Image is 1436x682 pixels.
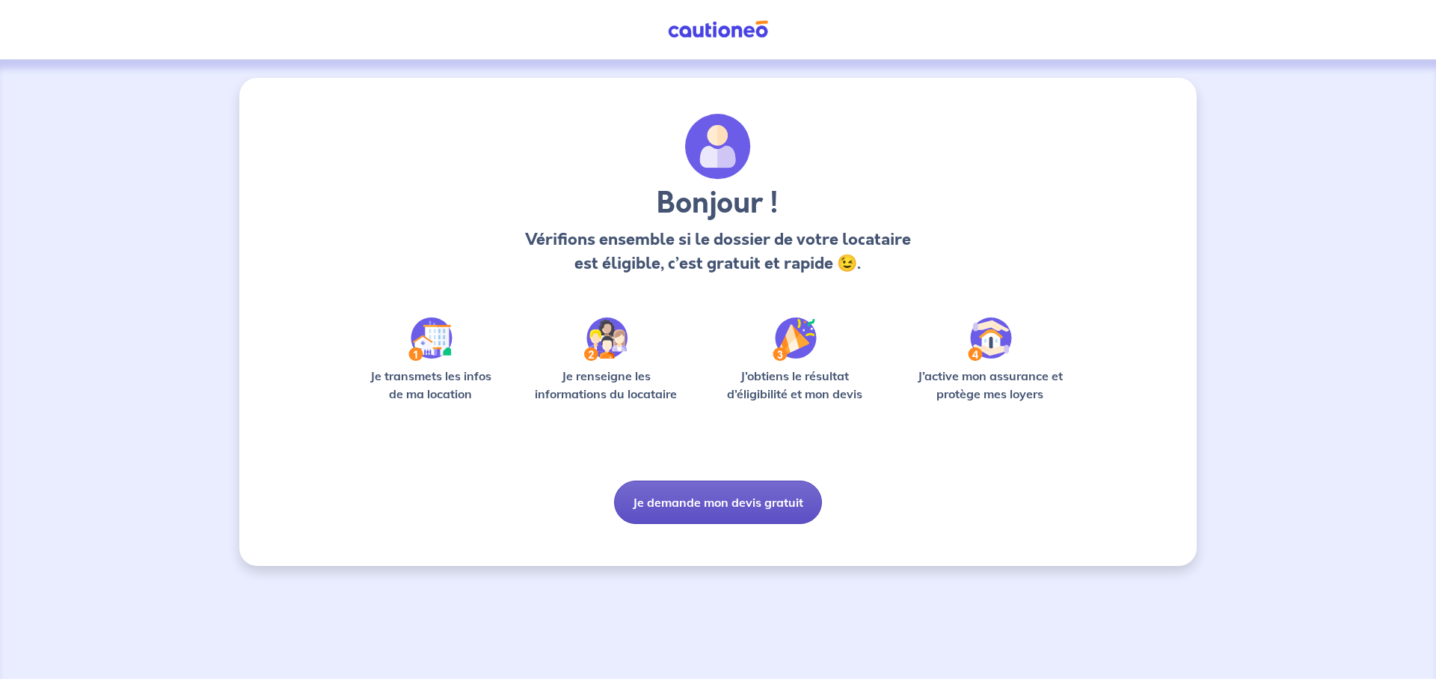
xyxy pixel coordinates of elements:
img: /static/90a569abe86eec82015bcaae536bd8e6/Step-1.svg [408,317,452,361]
p: J’obtiens le résultat d’éligibilité et mon devis [711,367,880,403]
img: /static/c0a346edaed446bb123850d2d04ad552/Step-2.svg [584,317,628,361]
button: Je demande mon devis gratuit [614,481,822,524]
p: Je transmets les infos de ma location [359,367,502,403]
img: archivate [685,114,751,180]
img: Cautioneo [662,20,774,39]
img: /static/bfff1cf634d835d9112899e6a3df1a5d/Step-4.svg [968,317,1012,361]
p: Je renseigne les informations du locataire [526,367,687,403]
p: Vérifions ensemble si le dossier de votre locataire est éligible, c’est gratuit et rapide 😉. [521,228,915,275]
p: J’active mon assurance et protège mes loyers [903,367,1077,403]
img: /static/f3e743aab9439237c3e2196e4328bba9/Step-3.svg [773,317,817,361]
h3: Bonjour ! [521,186,915,222]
